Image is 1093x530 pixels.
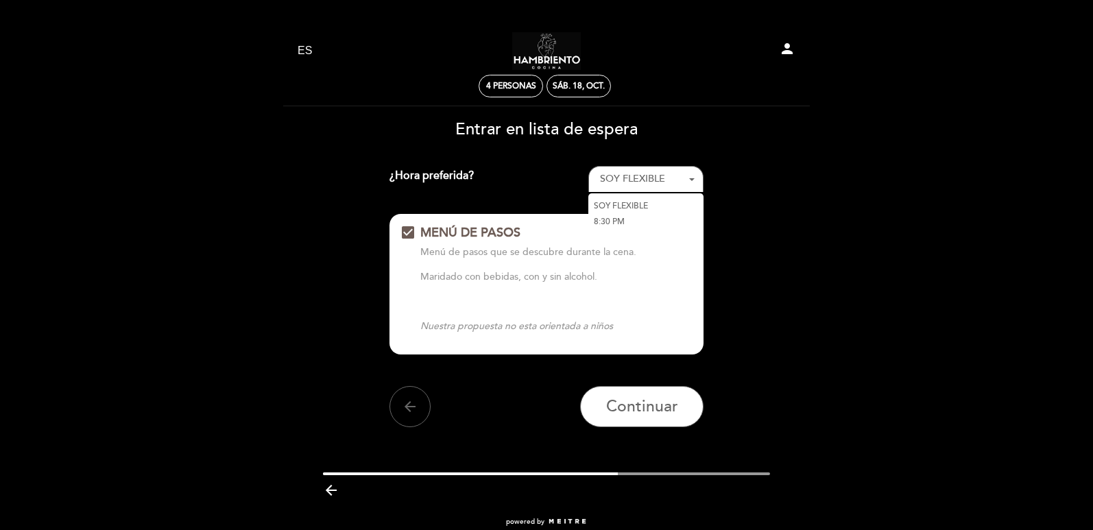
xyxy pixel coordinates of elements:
[461,32,632,70] a: Hambriento Cocina
[606,397,678,416] span: Continuar
[389,386,431,427] button: arrow_back
[588,214,704,230] a: 8:30 PM
[420,270,694,284] p: Maridado con bebidas, con y sin alcohol.
[553,81,605,91] div: sáb. 18, oct.
[548,518,587,525] img: MEITRE
[389,166,589,192] div: ¿Hora preferida?
[588,197,704,214] a: SOY FLEXIBLE
[600,173,665,184] span: SOY FLEXIBLE
[588,166,704,192] button: SOY FLEXIBLE
[400,224,416,241] span: check_box
[588,166,704,192] ol: - Seleccionar -
[506,517,587,527] a: powered by
[486,81,536,91] span: 4 personas
[779,40,795,57] i: person
[402,398,418,415] i: arrow_back
[506,517,544,527] span: powered by
[323,482,339,498] i: arrow_backward
[580,386,704,427] button: Continuar
[420,224,694,242] div: MENÚ DE PASOS
[420,320,613,332] em: Nuestra propuesta no esta orientada a niños
[293,121,800,138] h3: Entrar en lista de espera
[420,245,694,259] p: Menú de pasos que se descubre durante la cena.
[779,40,795,62] button: person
